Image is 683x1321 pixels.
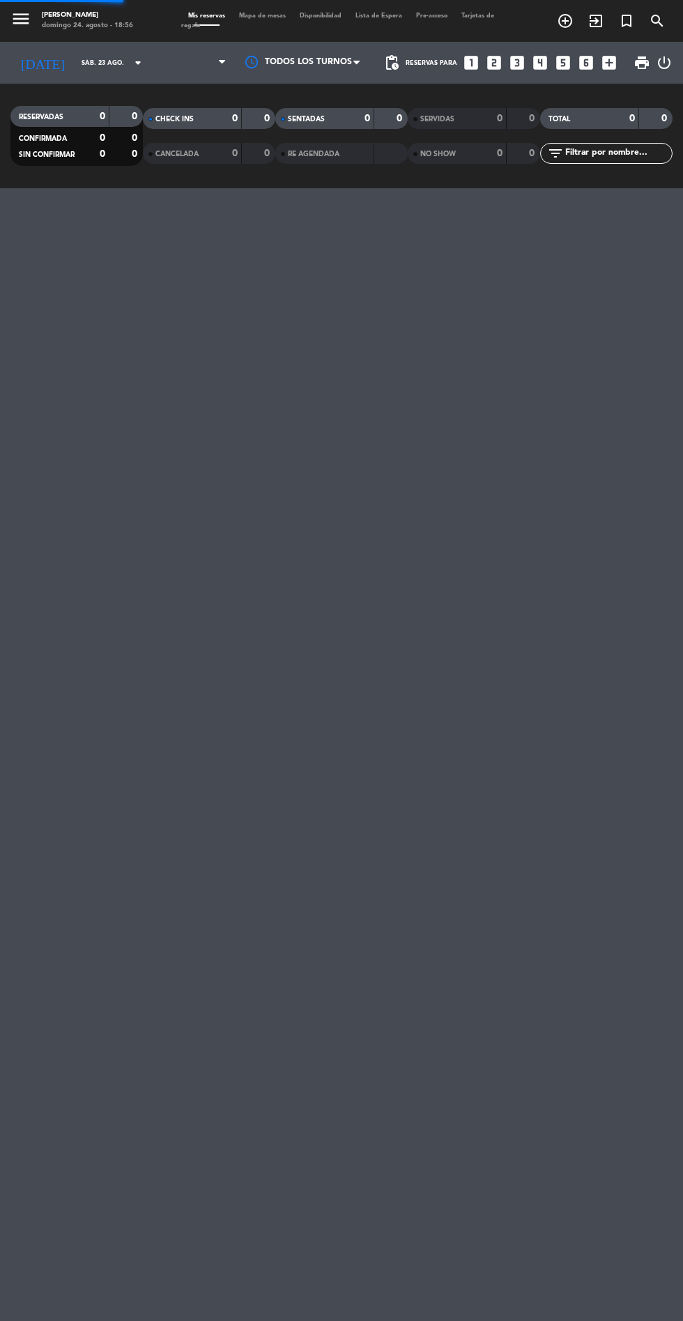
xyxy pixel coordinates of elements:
span: Reservas para [406,59,457,67]
strong: 0 [629,114,635,123]
span: Lista de Espera [348,13,409,19]
span: RESERVADAS [19,114,63,121]
i: exit_to_app [588,13,604,29]
i: add_circle_outline [557,13,574,29]
span: pending_actions [383,54,400,71]
div: [PERSON_NAME] [42,10,133,21]
i: [DATE] [10,49,75,77]
strong: 0 [100,112,105,121]
span: Pre-acceso [409,13,454,19]
strong: 0 [529,114,537,123]
span: CONFIRMADA [19,135,67,142]
span: NO SHOW [420,151,456,158]
span: SERVIDAS [420,116,454,123]
span: SIN CONFIRMAR [19,151,75,158]
button: menu [10,8,31,33]
i: power_settings_new [656,54,673,71]
i: menu [10,8,31,29]
input: Filtrar por nombre... [564,146,672,161]
strong: 0 [100,133,105,143]
strong: 0 [397,114,405,123]
strong: 0 [497,148,502,158]
strong: 0 [364,114,370,123]
i: looks_5 [554,54,572,72]
strong: 0 [132,133,140,143]
i: add_box [600,54,618,72]
div: domingo 24. agosto - 18:56 [42,21,133,31]
strong: 0 [497,114,502,123]
strong: 0 [264,148,273,158]
span: RE AGENDADA [288,151,339,158]
i: looks_3 [508,54,526,72]
div: LOG OUT [656,42,673,84]
span: Mis reservas [181,13,232,19]
i: looks_two [485,54,503,72]
span: print [634,54,650,71]
i: turned_in_not [618,13,635,29]
span: SENTADAS [288,116,325,123]
i: looks_6 [577,54,595,72]
span: Disponibilidad [293,13,348,19]
i: filter_list [547,145,564,162]
i: search [649,13,666,29]
span: TOTAL [548,116,570,123]
strong: 0 [264,114,273,123]
strong: 0 [232,114,238,123]
i: looks_4 [531,54,549,72]
strong: 0 [132,112,140,121]
span: CANCELADA [155,151,199,158]
strong: 0 [529,148,537,158]
strong: 0 [100,149,105,159]
strong: 0 [661,114,670,123]
strong: 0 [132,149,140,159]
strong: 0 [232,148,238,158]
span: Mapa de mesas [232,13,293,19]
span: CHECK INS [155,116,194,123]
i: arrow_drop_down [130,54,146,71]
i: looks_one [462,54,480,72]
